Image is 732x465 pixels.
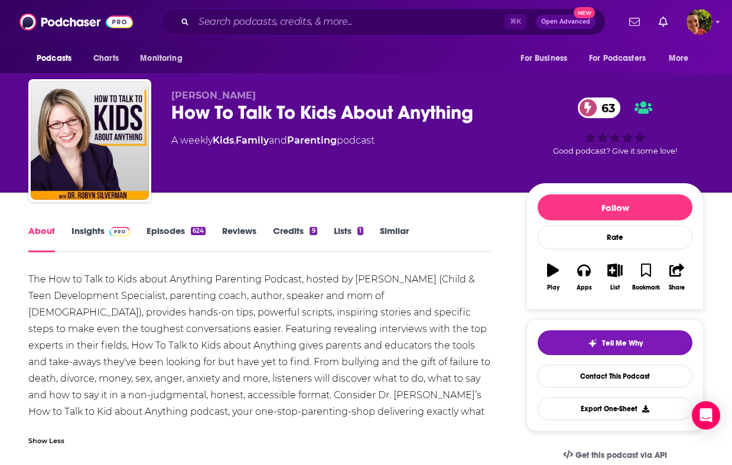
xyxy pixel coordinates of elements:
[269,135,287,146] span: and
[93,50,119,67] span: Charts
[334,225,363,252] a: Lists1
[654,12,672,32] a: Show notifications dropdown
[194,12,505,31] input: Search podcasts, credits, & more...
[575,450,667,460] span: Get this podcast via API
[600,256,630,298] button: List
[109,227,130,236] img: Podchaser Pro
[588,339,597,348] img: tell me why sparkle
[71,225,130,252] a: InsightsPodchaser Pro
[669,50,689,67] span: More
[574,7,595,18] span: New
[669,284,685,291] div: Share
[236,135,269,146] a: Family
[538,365,692,388] a: Contact This Podcast
[161,8,606,35] div: Search podcasts, credits, & more...
[273,225,317,252] a: Credits9
[687,9,713,35] img: User Profile
[624,12,645,32] a: Show notifications dropdown
[632,284,660,291] div: Bookmark
[547,284,559,291] div: Play
[526,90,704,163] div: 63Good podcast? Give it some love!
[661,47,704,70] button: open menu
[568,256,599,298] button: Apps
[287,135,337,146] a: Parenting
[28,225,55,252] a: About
[536,15,596,29] button: Open AdvancedNew
[234,135,236,146] span: ,
[610,284,620,291] div: List
[191,227,206,235] div: 624
[553,147,677,155] span: Good podcast? Give it some love!
[310,227,317,235] div: 9
[505,14,526,30] span: ⌘ K
[581,47,663,70] button: open menu
[37,50,71,67] span: Podcasts
[630,256,661,298] button: Bookmark
[380,225,409,252] a: Similar
[31,82,149,200] img: How To Talk To Kids About Anything
[19,11,133,33] img: Podchaser - Follow, Share and Rate Podcasts
[222,225,256,252] a: Reviews
[538,225,692,249] div: Rate
[692,401,720,430] div: Open Intercom Messenger
[602,339,643,348] span: Tell Me Why
[538,256,568,298] button: Play
[213,135,234,146] a: Kids
[538,194,692,220] button: Follow
[86,47,126,70] a: Charts
[578,97,621,118] a: 63
[140,50,182,67] span: Monitoring
[538,330,692,355] button: tell me why sparkleTell Me Why
[662,256,692,298] button: Share
[171,134,375,148] div: A weekly podcast
[520,50,567,67] span: For Business
[28,271,493,437] div: The How to Talk to Kids about Anything Parenting Podcast, hosted by [PERSON_NAME] (Child & Teen D...
[132,47,197,70] button: open menu
[512,47,582,70] button: open menu
[687,9,713,35] span: Logged in as Marz
[590,97,621,118] span: 63
[28,47,87,70] button: open menu
[687,9,713,35] button: Show profile menu
[577,284,592,291] div: Apps
[589,50,646,67] span: For Podcasters
[357,227,363,235] div: 1
[538,397,692,420] button: Export One-Sheet
[171,90,256,101] span: [PERSON_NAME]
[541,19,590,25] span: Open Advanced
[147,225,206,252] a: Episodes624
